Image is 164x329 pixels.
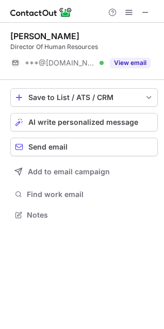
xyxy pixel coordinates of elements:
[10,138,158,156] button: Send email
[10,187,158,202] button: Find work email
[10,88,158,107] button: save-profile-one-click
[10,42,158,52] div: Director Of Human Resources
[25,58,96,68] span: ***@[DOMAIN_NAME]
[10,208,158,222] button: Notes
[28,93,140,102] div: Save to List / ATS / CRM
[28,118,138,126] span: AI write personalized message
[10,31,79,41] div: [PERSON_NAME]
[10,162,158,181] button: Add to email campaign
[27,190,154,199] span: Find work email
[27,210,154,220] span: Notes
[110,58,151,68] button: Reveal Button
[28,143,68,151] span: Send email
[10,6,72,19] img: ContactOut v5.3.10
[28,168,110,176] span: Add to email campaign
[10,113,158,131] button: AI write personalized message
